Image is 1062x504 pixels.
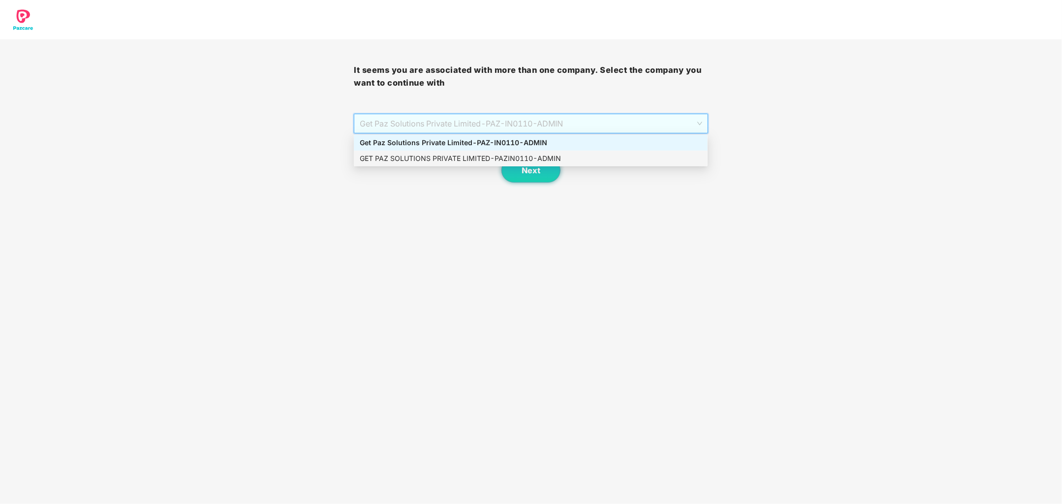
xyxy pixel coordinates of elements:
div: GET PAZ SOLUTIONS PRIVATE LIMITED - PAZIN0110 - ADMIN [360,153,702,164]
span: Get Paz Solutions Private Limited - PAZ-IN0110 - ADMIN [360,114,702,133]
span: Next [522,166,540,175]
div: Get Paz Solutions Private Limited - PAZ-IN0110 - ADMIN [360,137,702,148]
button: Next [501,158,561,183]
h3: It seems you are associated with more than one company. Select the company you want to continue with [354,64,708,89]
